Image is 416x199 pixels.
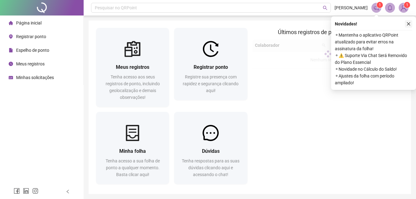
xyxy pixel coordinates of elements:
img: 81638 [399,3,408,12]
span: home [9,21,13,25]
span: Tenha acesso a sua folha de ponto a qualquer momento. Basta clicar aqui! [106,158,160,177]
span: Registre sua presença com rapidez e segurança clicando aqui! [183,74,239,93]
span: instagram [32,188,38,194]
span: bell [387,5,393,11]
span: ⚬ Ajustes da folha com período ampliado! [335,73,412,86]
span: environment [9,34,13,39]
span: close [406,22,411,26]
span: Últimos registros de ponto sincronizados [278,29,378,35]
span: Página inicial [16,20,42,25]
span: Registrar ponto [16,34,46,39]
span: notification [374,5,379,11]
a: Meus registrosTenha acesso aos seus registros de ponto, incluindo geolocalização e demais observa... [96,28,169,107]
sup: 1 [377,2,383,8]
span: clock-circle [9,62,13,66]
span: ⚬ Novidade no Cálculo do Saldo! [335,66,412,73]
a: Registrar pontoRegistre sua presença com rapidez e segurança clicando aqui! [174,28,247,100]
span: [PERSON_NAME] [335,4,368,11]
span: 1 [379,3,381,7]
span: schedule [9,75,13,80]
span: ⚬ ⚠️ Suporte Via Chat Será Removido do Plano Essencial [335,52,412,66]
span: Meus registros [16,61,45,66]
span: Novidades ! [335,20,357,27]
span: file [9,48,13,52]
span: Minhas solicitações [16,75,54,80]
span: facebook [14,188,20,194]
sup: Atualize o seu contato no menu Meus Dados [404,2,410,8]
a: DúvidasTenha respostas para as suas dúvidas clicando aqui e acessando o chat! [174,112,247,184]
span: left [66,189,70,194]
span: Dúvidas [202,148,220,154]
span: Espelho de ponto [16,48,49,53]
span: ⚬ Mantenha o aplicativo QRPoint atualizado para evitar erros na assinatura da folha! [335,32,412,52]
span: Registrar ponto [194,64,228,70]
a: Minha folhaTenha acesso a sua folha de ponto a qualquer momento. Basta clicar aqui! [96,112,169,184]
span: Meus registros [116,64,149,70]
span: Tenha respostas para as suas dúvidas clicando aqui e acessando o chat! [182,158,239,177]
span: linkedin [23,188,29,194]
span: search [323,6,327,10]
span: 1 [406,3,408,7]
span: Minha folha [119,148,146,154]
span: Tenha acesso aos seus registros de ponto, incluindo geolocalização e demais observações! [106,74,160,100]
